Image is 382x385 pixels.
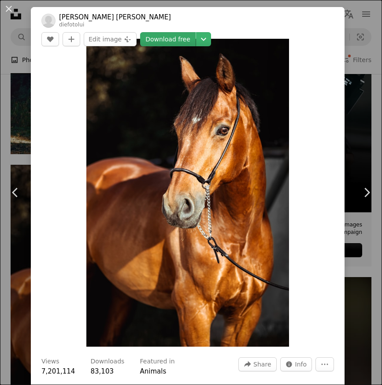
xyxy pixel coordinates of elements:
button: Zoom in on this image [86,39,289,347]
h3: Featured in [140,357,175,366]
a: [PERSON_NAME] [PERSON_NAME] [59,13,171,22]
span: 83,103 [91,367,114,375]
a: Animals [140,367,167,375]
a: Next [351,150,382,235]
button: Edit image [84,32,137,46]
a: diefotolui [59,22,84,28]
button: Like [41,32,59,46]
h3: Downloads [91,357,125,366]
button: More Actions [315,357,334,371]
a: Download free [140,32,196,46]
button: Choose download size [196,32,211,46]
img: brown horse with silver round pendant necklace [86,39,289,347]
span: Share [253,358,271,371]
button: Stats about this image [280,357,312,371]
img: Go to Luisa Peter's profile [41,14,56,28]
button: Add to Collection [63,32,80,46]
button: Share this image [238,357,276,371]
h3: Views [41,357,59,366]
span: Info [295,358,307,371]
span: 7,201,114 [41,367,75,375]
